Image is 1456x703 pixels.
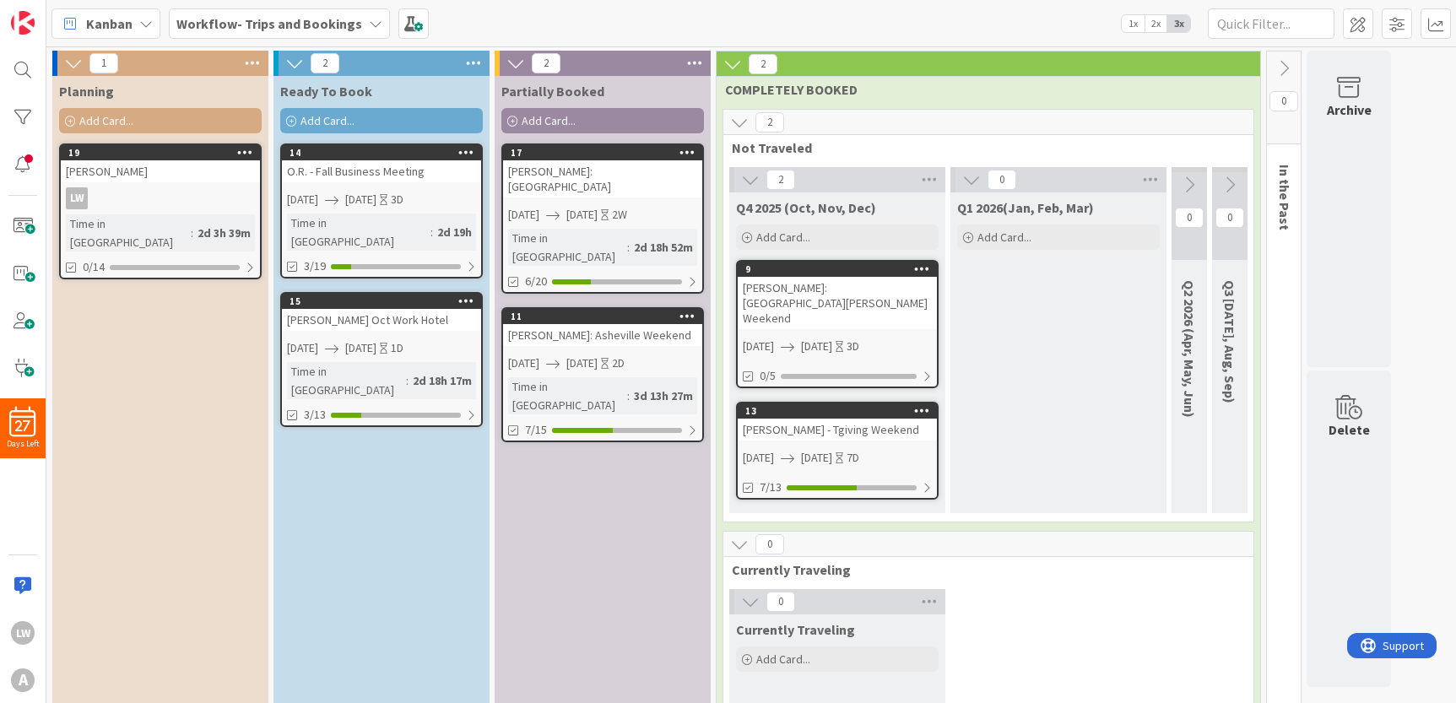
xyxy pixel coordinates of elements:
span: [DATE] [566,354,598,372]
div: 14 [282,145,481,160]
div: Delete [1329,419,1370,440]
div: 15 [290,295,481,307]
div: 13 [745,405,937,417]
span: [DATE] [345,191,376,208]
div: Time in [GEOGRAPHIC_DATA] [508,229,627,266]
span: 3/19 [304,257,326,275]
span: : [406,371,409,390]
a: 11[PERSON_NAME]: Asheville Weekend[DATE][DATE]2DTime in [GEOGRAPHIC_DATA]:3d 13h 27m7/15 [501,307,704,442]
div: O.R. - Fall Business Meeting [282,160,481,182]
div: [PERSON_NAME] [61,160,260,182]
div: 11[PERSON_NAME]: Asheville Weekend [503,309,702,346]
div: 2d 3h 39m [193,224,255,242]
div: [PERSON_NAME]: [GEOGRAPHIC_DATA][PERSON_NAME] Weekend [738,277,937,329]
span: 0 [766,592,795,612]
span: COMPLETELY BOOKED [725,81,1239,98]
a: 15[PERSON_NAME] Oct Work Hotel[DATE][DATE]1DTime in [GEOGRAPHIC_DATA]:2d 18h 17m3/13 [280,292,483,427]
span: 2x [1145,15,1167,32]
div: Archive [1327,100,1372,120]
span: Currently Traveling [736,621,855,638]
span: [DATE] [801,338,832,355]
span: Add Card... [79,113,133,128]
div: 14O.R. - Fall Business Meeting [282,145,481,182]
img: Visit kanbanzone.com [11,11,35,35]
div: 7D [847,449,859,467]
span: 2 [749,54,777,74]
div: [PERSON_NAME] Oct Work Hotel [282,309,481,331]
div: 15[PERSON_NAME] Oct Work Hotel [282,294,481,331]
span: [DATE] [801,449,832,467]
span: [DATE] [743,449,774,467]
div: A [11,668,35,692]
div: [PERSON_NAME] - Tgiving Weekend [738,419,937,441]
span: [DATE] [508,206,539,224]
div: LW [66,187,88,209]
div: 13 [738,403,937,419]
div: 14 [290,147,481,159]
span: Currently Traveling [732,561,1232,578]
div: 19[PERSON_NAME] [61,145,260,182]
span: 27 [15,420,30,432]
span: Partially Booked [501,83,604,100]
div: 2d 18h 52m [630,238,697,257]
span: : [191,224,193,242]
span: : [430,223,433,241]
span: Ready To Book [280,83,372,100]
span: Add Card... [756,230,810,245]
div: 11 [503,309,702,324]
div: Time in [GEOGRAPHIC_DATA] [508,377,627,414]
span: Add Card... [300,113,355,128]
div: 9 [745,263,937,275]
span: : [627,238,630,257]
a: 19[PERSON_NAME]LWTime in [GEOGRAPHIC_DATA]:2d 3h 39m0/14 [59,143,262,279]
div: 19 [61,145,260,160]
span: 6/20 [525,273,547,290]
span: [DATE] [345,339,376,357]
div: 13[PERSON_NAME] - Tgiving Weekend [738,403,937,441]
a: 13[PERSON_NAME] - Tgiving Weekend[DATE][DATE]7D7/13 [736,402,939,500]
span: [DATE] [508,354,539,372]
div: Time in [GEOGRAPHIC_DATA] [287,362,406,399]
div: Time in [GEOGRAPHIC_DATA] [66,214,191,251]
a: 17[PERSON_NAME]: [GEOGRAPHIC_DATA][DATE][DATE]2WTime in [GEOGRAPHIC_DATA]:2d 18h 52m6/20 [501,143,704,294]
div: 2W [612,206,627,224]
span: Add Card... [977,230,1031,245]
div: LW [61,187,260,209]
span: In the Past [1276,165,1293,230]
div: 3D [391,191,403,208]
span: 2 [766,170,795,190]
span: 0 [1175,208,1204,228]
div: 2d 19h [433,223,476,241]
span: Support [35,3,77,23]
span: Add Card... [522,113,576,128]
input: Quick Filter... [1208,8,1334,39]
div: 15 [282,294,481,309]
span: [DATE] [287,191,318,208]
span: 1 [89,53,118,73]
div: 17[PERSON_NAME]: [GEOGRAPHIC_DATA] [503,145,702,197]
span: : [627,387,630,405]
span: 7/15 [525,421,547,439]
div: 2d 18h 17m [409,371,476,390]
div: 1D [391,339,403,357]
span: 2 [532,53,560,73]
span: 0 [988,170,1016,190]
div: 11 [511,311,702,322]
div: 17 [511,147,702,159]
span: 0 [1215,208,1244,228]
span: Q4 2025 (Oct, Nov, Dec) [736,199,876,216]
div: Time in [GEOGRAPHIC_DATA] [287,214,430,251]
span: 2 [755,112,784,132]
span: Q2 2026 (Apr, May, Jun) [1181,280,1198,418]
div: 3d 13h 27m [630,387,697,405]
div: 9 [738,262,937,277]
span: [DATE] [743,338,774,355]
b: Workflow- Trips and Bookings [176,15,362,32]
div: 9[PERSON_NAME]: [GEOGRAPHIC_DATA][PERSON_NAME] Weekend [738,262,937,329]
div: 17 [503,145,702,160]
span: 0/5 [760,367,776,385]
div: LW [11,621,35,645]
span: [DATE] [287,339,318,357]
span: 7/13 [760,479,782,496]
span: 0/14 [83,258,105,276]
